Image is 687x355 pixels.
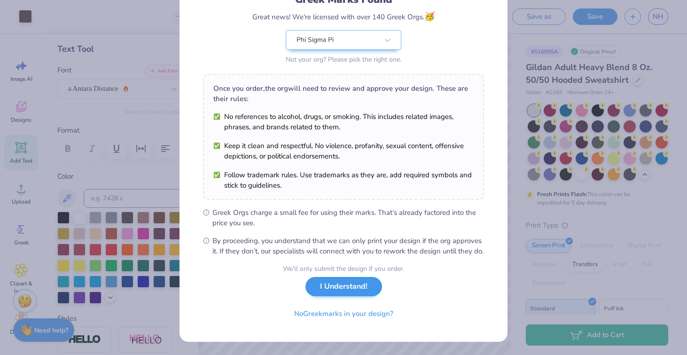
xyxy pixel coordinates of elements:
[286,304,401,323] button: NoGreekmarks in your design?
[213,83,474,104] div: Once you order, the org will need to review and approve your design. These are their rules:
[212,236,484,256] span: By proceeding, you understand that we can only print your design if the org approves it. If they ...
[213,111,474,132] li: No references to alcohol, drugs, or smoking. This includes related images, phrases, and brands re...
[213,170,474,190] li: Follow trademark rules. Use trademarks as they are, add required symbols and stick to guidelines.
[424,11,435,22] span: 🥳
[213,141,474,161] li: Keep it clean and respectful. No violence, profanity, sexual content, offensive depictions, or po...
[252,10,435,23] div: Great news! We're licensed with over 140 Greek Orgs.
[305,277,382,296] button: I Understand!
[283,264,404,274] div: We’ll only submit the design if you order.
[212,207,484,228] span: Greek Orgs charge a small fee for using their marks. That’s already factored into the price you see.
[286,55,401,64] div: Not your org? Please pick the right one.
